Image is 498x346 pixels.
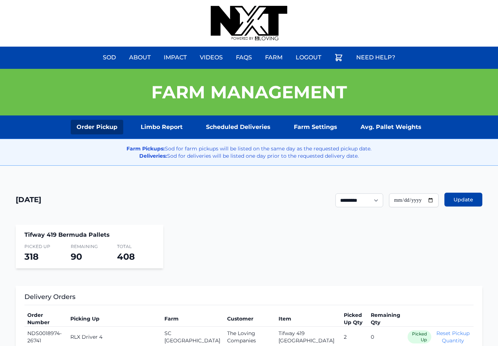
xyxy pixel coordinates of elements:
[341,311,367,327] th: Picked Up Qty
[352,49,400,66] a: Need Help?
[71,120,123,134] a: Order Pickup
[135,120,188,134] a: Limbo Report
[436,330,471,344] button: Reset Pickup Quantity
[67,311,162,327] th: Picking Up
[195,49,227,66] a: Videos
[368,311,405,327] th: Remaining Qty
[276,311,341,327] th: Item
[224,311,276,327] th: Customer
[16,194,41,205] h1: [DATE]
[232,49,256,66] a: FAQs
[117,251,135,262] span: 408
[200,120,276,134] a: Scheduled Deliveries
[261,49,287,66] a: Farm
[24,292,474,305] h3: Delivery Orders
[24,231,155,239] h4: Tifway 419 Bermuda Pallets
[24,311,67,327] th: Order Number
[211,6,287,41] img: nextdaysod.com Logo
[125,49,155,66] a: About
[127,145,165,152] strong: Farm Pickups:
[24,251,39,262] span: 318
[159,49,191,66] a: Impact
[24,244,62,249] span: Picked Up
[454,196,473,203] span: Update
[117,244,155,249] span: Total
[98,49,120,66] a: Sod
[151,83,347,101] h1: Farm Management
[444,193,482,207] button: Update
[288,120,343,134] a: Farm Settings
[71,244,108,249] span: Remaining
[71,251,82,262] span: 90
[291,49,326,66] a: Logout
[355,120,427,134] a: Avg. Pallet Weights
[162,311,224,327] th: Farm
[139,153,167,159] strong: Deliveries:
[408,330,431,343] span: Picked Up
